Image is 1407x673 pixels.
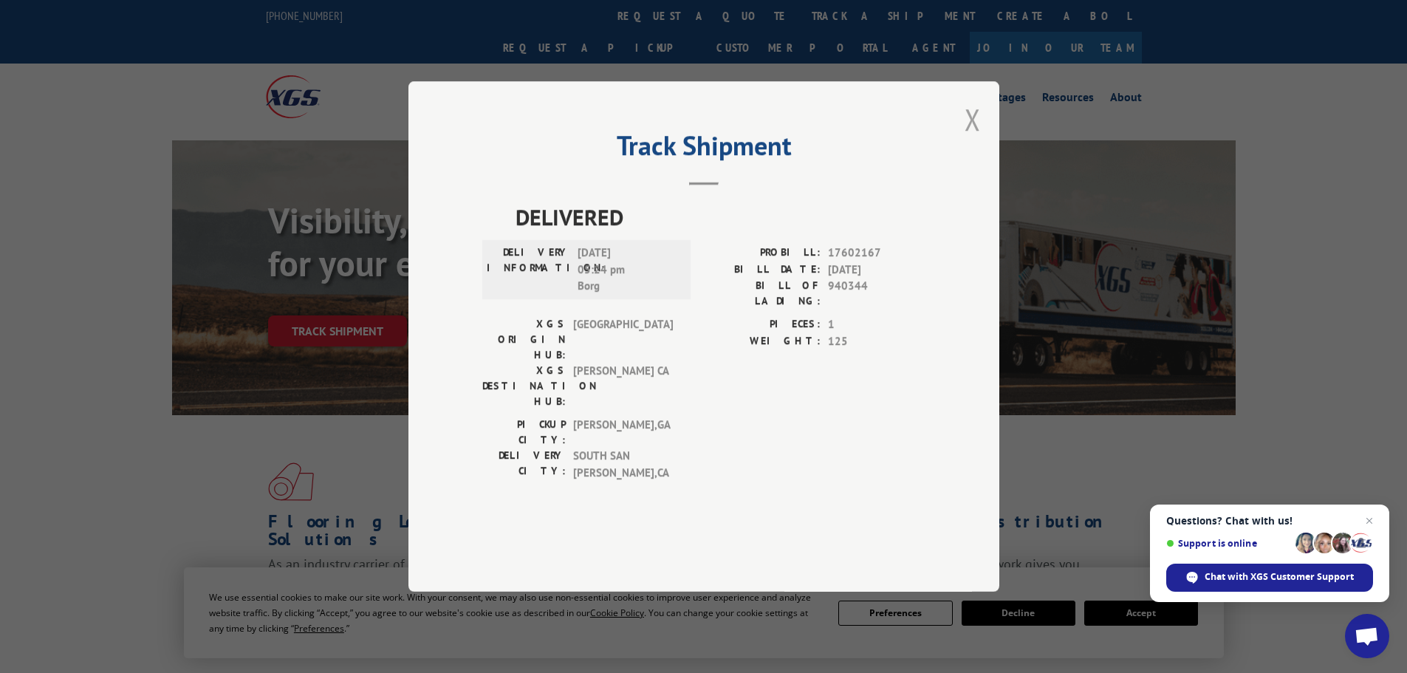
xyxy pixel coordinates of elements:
[828,278,925,309] span: 940344
[704,333,821,350] label: WEIGHT:
[516,200,925,233] span: DELIVERED
[573,417,673,448] span: [PERSON_NAME] , GA
[1205,570,1354,584] span: Chat with XGS Customer Support
[965,100,981,139] button: Close modal
[482,363,566,409] label: XGS DESTINATION HUB:
[573,448,673,481] span: SOUTH SAN [PERSON_NAME] , CA
[482,417,566,448] label: PICKUP CITY:
[573,363,673,409] span: [PERSON_NAME] CA
[828,245,925,262] span: 17602167
[578,245,677,295] span: [DATE] 05:24 pm Borg
[1166,538,1290,549] span: Support is online
[704,245,821,262] label: PROBILL:
[828,333,925,350] span: 125
[1166,564,1373,592] div: Chat with XGS Customer Support
[828,316,925,333] span: 1
[1166,515,1373,527] span: Questions? Chat with us!
[487,245,570,295] label: DELIVERY INFORMATION:
[1360,512,1378,530] span: Close chat
[482,448,566,481] label: DELIVERY CITY:
[704,316,821,333] label: PIECES:
[704,262,821,279] label: BILL DATE:
[573,316,673,363] span: [GEOGRAPHIC_DATA]
[1345,614,1389,658] div: Open chat
[704,278,821,309] label: BILL OF LADING:
[482,316,566,363] label: XGS ORIGIN HUB:
[828,262,925,279] span: [DATE]
[482,135,925,163] h2: Track Shipment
